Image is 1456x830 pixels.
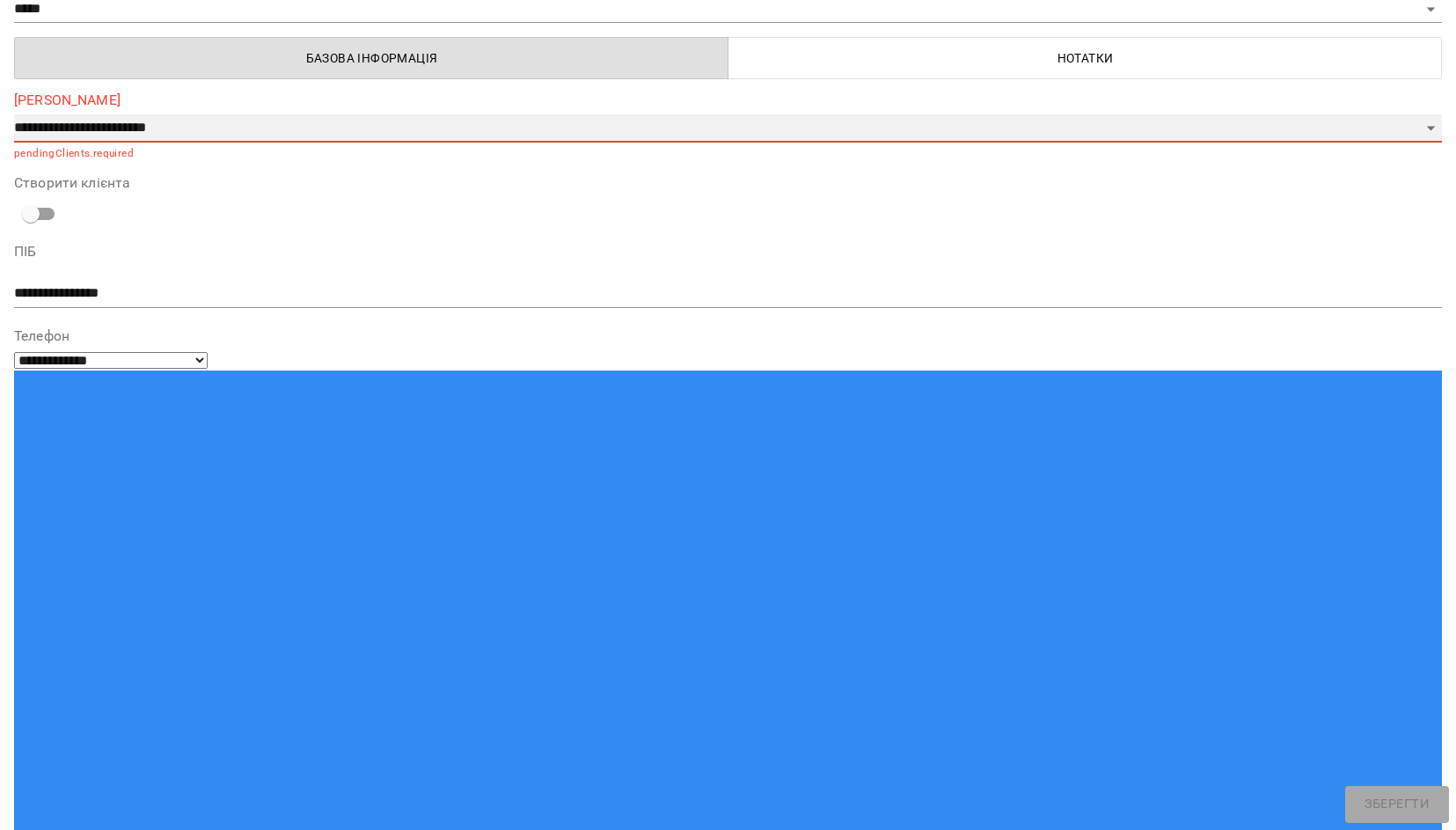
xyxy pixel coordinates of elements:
label: Телефон [14,329,1442,343]
label: Створити клієнта [14,176,1442,190]
button: Нотатки [728,37,1442,79]
select: Phone number country [14,352,208,369]
span: Базова інформація [26,48,718,69]
span: Нотатки [739,48,1431,69]
label: [PERSON_NAME] [14,93,1442,107]
button: Базова інформація [14,37,728,79]
p: pendingClients.required [14,145,1442,163]
label: ПІБ [14,245,1442,259]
